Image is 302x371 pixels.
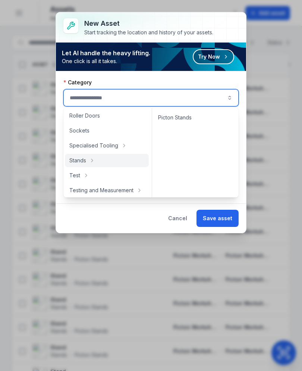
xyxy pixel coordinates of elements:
[63,79,92,86] label: Category
[69,127,89,134] span: Sockets
[84,29,213,36] div: Start tracking the location and history of your assets.
[162,210,194,227] button: Cancel
[158,114,192,121] span: Picton Stands
[84,18,213,29] h3: New asset
[69,187,133,194] span: Testing and Measurement
[69,112,100,119] span: Roller Doors
[62,49,150,57] strong: Let AI handle the heavy lifting.
[69,142,118,149] span: Specialised Tooling
[69,172,80,179] span: Test
[193,49,234,64] button: Try Now
[62,57,150,65] span: One click is all it takes.
[196,210,239,227] button: Save asset
[69,157,86,164] span: Stands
